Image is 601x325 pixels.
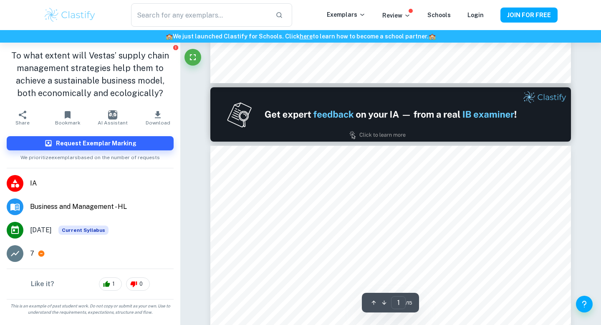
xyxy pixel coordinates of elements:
span: Share [15,120,30,126]
span: We prioritize exemplars based on the number of requests [20,150,160,161]
div: 0 [126,277,150,291]
button: JOIN FOR FREE [500,8,558,23]
input: Search for any exemplars... [131,3,269,27]
span: This is an example of past student work. Do not copy or submit as your own. Use to understand the... [3,303,177,315]
div: 1 [99,277,122,291]
h6: Like it? [31,279,54,289]
span: Business and Management - HL [30,202,174,212]
span: / 15 [406,299,412,307]
button: Fullscreen [184,49,201,66]
span: 1 [108,280,119,288]
div: This exemplar is based on the current syllabus. Feel free to refer to it for inspiration/ideas wh... [58,226,109,235]
span: AI Assistant [98,120,128,126]
img: Clastify logo [43,7,96,23]
a: Login [467,12,484,18]
button: Bookmark [45,106,90,129]
span: 🏫 [166,33,173,40]
button: Download [135,106,180,129]
button: Report issue [172,44,179,51]
img: AI Assistant [108,110,117,119]
button: Request Exemplar Marking [7,136,174,150]
h6: Request Exemplar Marking [56,139,136,148]
span: Download [146,120,170,126]
span: 0 [135,280,147,288]
p: Review [382,11,411,20]
h1: To what extent will Vestas’ supply chain management strategies help them to achieve a sustainable... [7,49,174,99]
button: Help and Feedback [576,296,593,312]
span: [DATE] [30,225,52,235]
a: Schools [427,12,451,18]
h6: We just launched Clastify for Schools. Click to learn how to become a school partner. [2,32,599,41]
img: Ad [210,87,571,142]
button: AI Assistant [90,106,135,129]
span: Current Syllabus [58,226,109,235]
p: 7 [30,249,34,259]
a: here [300,33,313,40]
p: Exemplars [327,10,366,19]
span: Bookmark [55,120,81,126]
span: 🏫 [429,33,436,40]
span: IA [30,178,174,188]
